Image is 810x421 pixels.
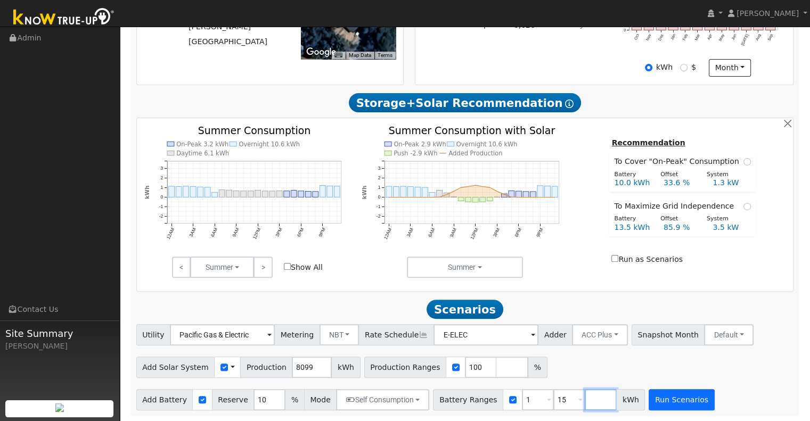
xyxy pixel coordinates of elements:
[609,177,658,188] div: 10.0 kWh
[407,257,523,278] button: Summer
[187,34,287,49] td: [GEOGRAPHIC_DATA]
[389,125,555,136] text: Summer Consumption with Solar
[358,324,434,345] span: Rate Schedule
[460,186,462,188] circle: onclick=""
[707,222,756,233] div: 3.5 kW
[446,194,447,195] circle: onclick=""
[284,262,323,273] label: Show All
[349,52,371,59] button: Map Data
[489,186,490,188] circle: onclick=""
[427,300,503,319] span: Scenarios
[656,62,673,73] label: kWh
[378,194,381,200] text: 0
[190,257,254,278] button: Summer
[8,6,120,30] img: Know True-Up
[511,196,512,197] circle: onclick=""
[395,196,397,198] circle: onclick=""
[649,389,714,410] button: Run Scenarios
[417,196,419,198] circle: onclick=""
[658,177,707,188] div: 33.6 %
[377,213,381,219] text: -2
[176,141,228,148] text: On-Peak 3.2 kWh
[190,186,196,197] rect: onclick=""
[718,33,725,42] text: May
[513,227,522,237] text: 6PM
[740,33,750,46] text: [DATE]
[361,186,367,200] text: kWh
[204,187,210,197] rect: onclick=""
[737,9,799,18] span: [PERSON_NAME]
[410,196,411,198] circle: onclick=""
[657,33,665,42] text: Dec
[481,186,483,187] circle: onclick=""
[378,175,381,180] text: 2
[253,257,272,278] a: >
[694,33,701,42] text: Mar
[231,227,240,237] text: 9AM
[285,389,304,410] span: %
[168,186,174,197] rect: onclick=""
[433,389,503,410] span: Battery Ranges
[304,45,339,59] img: Google
[701,170,747,179] div: System
[298,191,304,197] rect: onclick=""
[538,324,572,345] span: Adder
[501,194,507,197] rect: onclick=""
[233,191,239,197] rect: onclick=""
[212,389,255,410] span: Reserve
[554,196,555,198] circle: onclick=""
[394,150,438,157] text: Push -2.9 kWh
[160,166,163,171] text: 3
[448,150,502,157] text: Added Production
[431,196,433,198] circle: onclick=""
[269,191,275,197] rect: onclick=""
[624,28,626,32] text: 0
[336,389,429,410] button: Self Consumption
[572,324,628,345] button: ACC Plus
[701,214,747,224] div: System
[456,141,518,148] text: Overnight 10.6 kWh
[449,227,458,237] text: 9AM
[406,227,415,237] text: 3AM
[704,324,754,345] button: Default
[655,170,701,179] div: Offset
[5,341,114,352] div: [PERSON_NAME]
[532,196,534,198] circle: onclick=""
[465,197,471,202] rect: onclick=""
[731,33,738,41] text: Jun
[611,138,685,147] u: Recommendation
[160,175,163,180] text: 2
[160,194,163,200] text: 0
[386,186,392,197] rect: onclick=""
[394,141,446,148] text: On-Peak 2.9 kWh
[304,389,337,410] span: Mode
[429,192,435,197] rect: onclick=""
[377,204,381,209] text: -1
[255,190,261,197] rect: onclick=""
[614,156,743,167] span: To Cover "On-Peak" Consumption
[136,389,193,410] span: Add Battery
[284,191,290,197] rect: onclick=""
[655,214,701,224] div: Offset
[444,193,449,197] rect: onclick=""
[528,357,547,378] span: %
[408,187,414,197] rect: onclick=""
[453,191,454,192] circle: onclick=""
[494,197,500,197] rect: onclick=""
[523,192,529,197] rect: onclick=""
[388,196,390,198] circle: onclick=""
[334,52,342,59] button: Keyboard shortcuts
[176,150,229,157] text: Daytime 6.1 kWh
[160,185,163,190] text: 1
[546,196,548,198] circle: onclick=""
[143,186,150,200] text: kWh
[274,227,283,237] text: 3PM
[212,192,218,197] rect: onclick=""
[403,196,404,198] circle: onclick=""
[226,190,232,197] rect: onclick=""
[378,185,381,190] text: 1
[313,192,318,197] rect: onclick=""
[437,190,443,197] rect: onclick=""
[240,357,292,378] span: Production
[609,170,655,179] div: Battery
